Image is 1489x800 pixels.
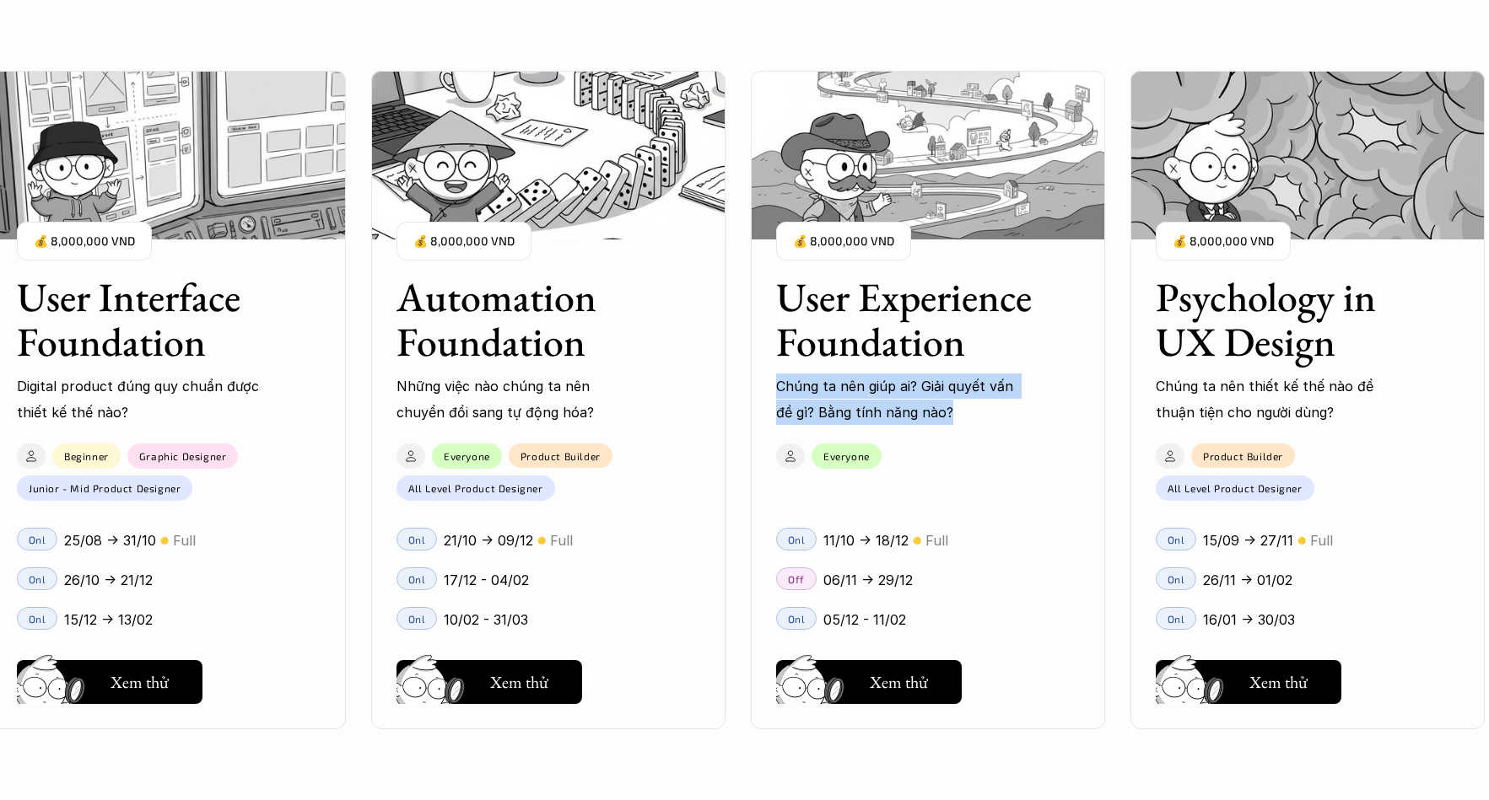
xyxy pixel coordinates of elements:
button: Xem thử [776,660,962,704]
a: Xem thử [397,653,582,704]
h3: Psychology in UX Design [1156,275,1417,364]
p: Product Builder [1203,450,1283,462]
h3: Automation Foundation [397,275,658,364]
p: Product Builder [521,450,601,462]
p: Onl [1168,573,1185,585]
button: Xem thử [397,660,582,704]
p: 10/02 - 31/03 [444,607,528,632]
p: Full [1310,528,1333,553]
p: 06/11 -> 29/12 [823,567,913,593]
p: 11/10 -> 18/12 [823,528,909,553]
p: Onl [408,534,426,545]
p: Onl [788,534,806,545]
p: Chúng ta nên giúp ai? Giải quyết vấn đề gì? Bằng tính năng nào? [776,373,1021,425]
p: 🟡 [913,534,921,547]
p: Onl [408,573,426,585]
p: 💰 8,000,000 VND [1173,230,1274,253]
p: Chúng ta nên thiết kế thế nào để thuận tiện cho người dùng? [1156,373,1400,425]
p: Onl [788,613,806,625]
p: 🟡 [537,534,546,547]
p: Full [925,528,948,553]
p: Graphic Designer [139,450,227,462]
h5: Xem thử [1249,670,1308,694]
p: Everyone [823,450,870,462]
a: Xem thử [1156,653,1341,704]
p: Full [173,528,196,553]
h3: User Experience Foundation [776,275,1038,364]
p: 15/09 -> 27/11 [1203,528,1293,553]
p: Off [788,573,805,585]
button: Xem thử [1156,660,1341,704]
p: 17/12 - 04/02 [444,567,529,593]
p: 16/01 -> 30/03 [1203,607,1295,632]
p: 26/11 -> 01/02 [1203,567,1292,593]
p: Những việc nào chúng ta nên chuyển đổi sang tự động hóa? [397,373,641,425]
p: Everyone [444,450,490,462]
h5: Xem thử [870,670,928,694]
p: All Level Product Designer [408,482,543,494]
p: Onl [408,613,426,625]
p: 🟡 [1297,534,1306,547]
h5: Xem thử [490,670,548,694]
p: 21/10 -> 09/12 [444,528,533,553]
p: All Level Product Designer [1168,482,1303,494]
p: Full [550,528,573,553]
p: 05/12 - 11/02 [823,607,906,632]
p: Onl [1168,613,1185,625]
p: Onl [1168,534,1185,545]
a: Xem thử [776,653,962,704]
p: 💰 8,000,000 VND [413,230,515,253]
p: 💰 8,000,000 VND [793,230,894,253]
